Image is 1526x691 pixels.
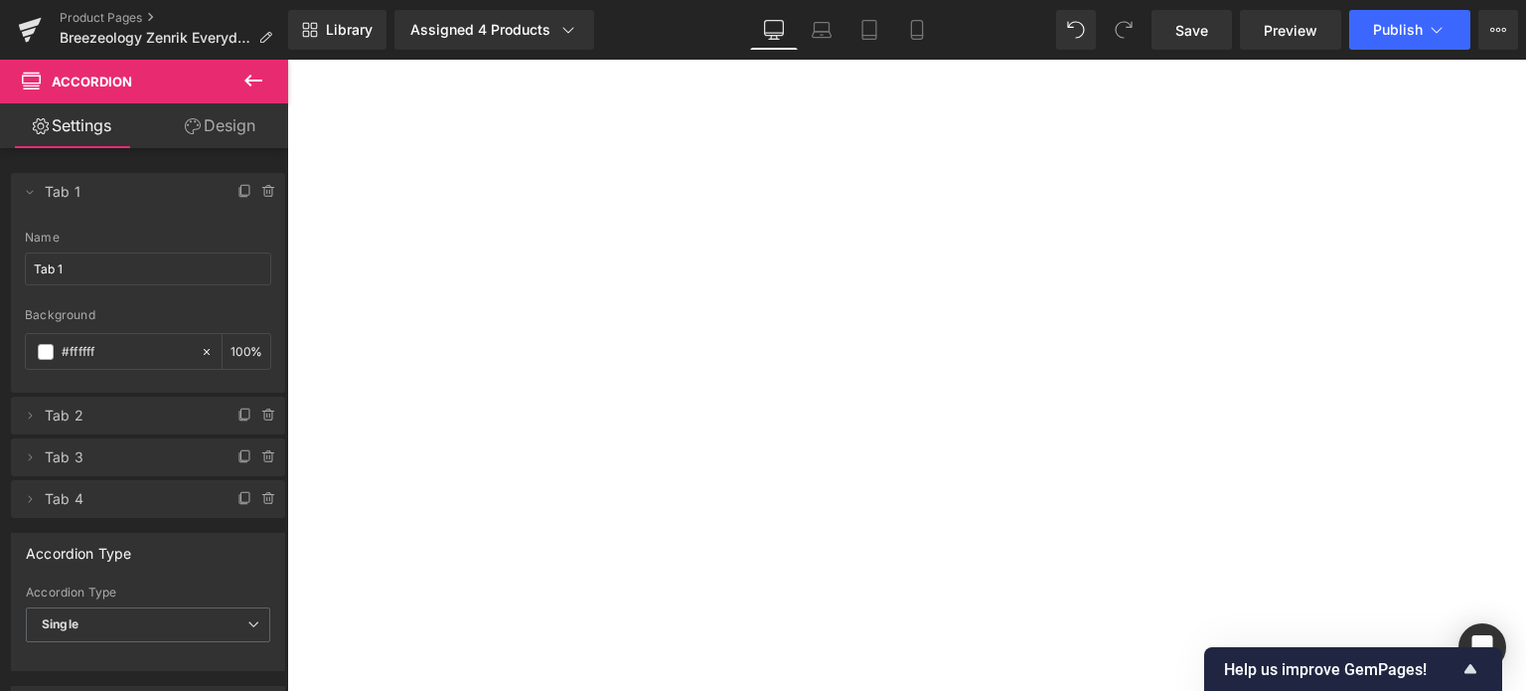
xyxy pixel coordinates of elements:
[845,10,893,50] a: Tablet
[1056,10,1096,50] button: Undo
[45,480,212,518] span: Tab 4
[45,438,212,476] span: Tab 3
[1478,10,1518,50] button: More
[1458,623,1506,671] div: Open Intercom Messenger
[1104,10,1144,50] button: Redo
[1224,657,1482,681] button: Show survey - Help us improve GemPages!
[25,308,271,322] div: Background
[60,10,288,26] a: Product Pages
[1240,10,1341,50] a: Preview
[1349,10,1470,50] button: Publish
[26,534,132,562] div: Accordion Type
[410,20,578,40] div: Assigned 4 Products
[1264,20,1317,41] span: Preview
[750,10,798,50] a: Desktop
[42,616,78,631] b: Single
[148,103,292,148] a: Design
[25,231,271,245] div: Name
[60,30,250,46] span: Breezeology Zenrik Everyday
[223,334,270,369] div: %
[26,586,270,600] div: Accordion Type
[45,173,212,211] span: Tab 1
[1224,660,1458,679] span: Help us improve GemPages!
[52,74,132,89] span: Accordion
[1373,22,1423,38] span: Publish
[45,397,212,434] span: Tab 2
[326,21,373,39] span: Library
[288,10,386,50] a: New Library
[893,10,941,50] a: Mobile
[798,10,845,50] a: Laptop
[62,341,191,363] input: Color
[1175,20,1208,41] span: Save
